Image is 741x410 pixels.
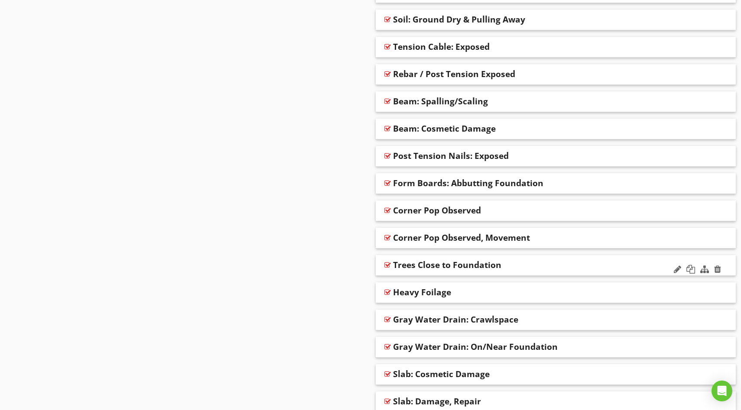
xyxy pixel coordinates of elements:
[393,14,525,25] div: Soil: Ground Dry & Pulling Away
[393,69,515,79] div: Rebar / Post Tension Exposed
[393,123,496,134] div: Beam: Cosmetic Damage
[712,381,732,401] div: Open Intercom Messenger
[393,314,518,325] div: Gray Water Drain: Crawlspace
[393,232,530,243] div: Corner Pop Observed, Movement
[393,287,451,297] div: Heavy Foilage
[393,178,543,188] div: Form Boards: Abbutting Foundation
[393,96,488,107] div: Beam: Spalling/Scaling
[393,151,509,161] div: Post Tension Nails: Exposed
[393,396,481,407] div: Slab: Damage, Repair
[393,205,481,216] div: Corner Pop Observed
[393,42,490,52] div: Tension Cable: Exposed
[393,369,490,379] div: Slab: Cosmetic Damage
[393,260,501,270] div: Trees Close to Foundation
[393,342,558,352] div: Gray Water Drain: On/Near Foundation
